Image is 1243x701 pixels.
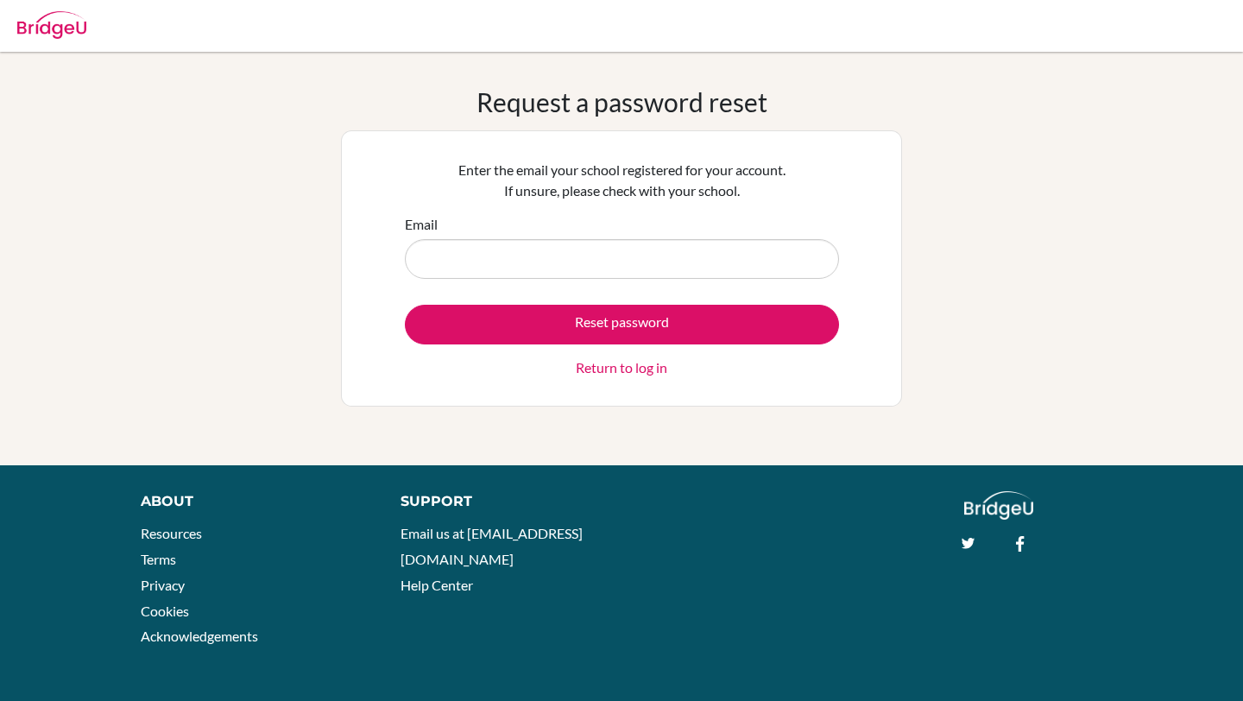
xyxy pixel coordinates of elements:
[405,305,839,344] button: Reset password
[141,577,185,593] a: Privacy
[17,11,86,39] img: Bridge-U
[476,86,767,117] h1: Request a password reset
[401,525,583,567] a: Email us at [EMAIL_ADDRESS][DOMAIN_NAME]
[405,160,839,201] p: Enter the email your school registered for your account. If unsure, please check with your school.
[141,551,176,567] a: Terms
[964,491,1034,520] img: logo_white@2x-f4f0deed5e89b7ecb1c2cc34c3e3d731f90f0f143d5ea2071677605dd97b5244.png
[141,603,189,619] a: Cookies
[141,525,202,541] a: Resources
[401,577,473,593] a: Help Center
[141,628,258,644] a: Acknowledgements
[576,357,667,378] a: Return to log in
[401,491,604,512] div: Support
[141,491,362,512] div: About
[405,214,438,235] label: Email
